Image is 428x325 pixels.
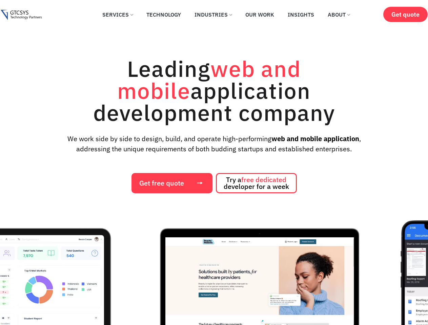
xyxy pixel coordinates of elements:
span: Get free quote [139,180,184,187]
a: About [323,7,355,22]
span: web and mobile [117,54,301,105]
h1: Leading application development company [62,58,367,124]
a: Get quote [383,7,428,22]
a: Our Work [240,7,279,22]
span: free dedicated [241,175,286,184]
span: Try a developer for a week [224,176,289,190]
a: Insights [283,7,319,22]
p: We work side by side to design, build, and operate high-performing , addressing the unique requir... [57,134,372,154]
a: Services [97,7,138,22]
a: Industries [189,7,237,22]
a: Try afree dedicated developer for a week [216,173,297,193]
img: Gtcsys logo [1,10,42,20]
strong: web and mobile application [271,134,359,143]
a: Technology [141,7,186,22]
span: Get quote [391,11,420,18]
a: Get free quote [131,173,212,193]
